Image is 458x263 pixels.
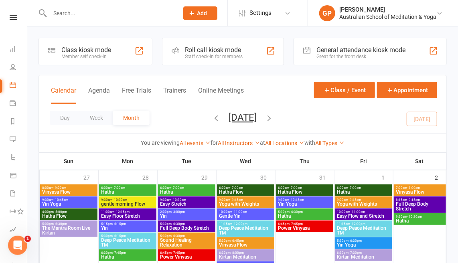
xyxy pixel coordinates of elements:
[160,210,213,214] span: 2:00pm
[350,222,365,226] span: - 12:00pm
[114,210,130,214] span: - 12:15pm
[10,95,28,113] a: Payments
[172,210,185,214] span: - 3:00pm
[112,198,127,202] span: - 10:30am
[101,255,154,259] span: Hatha
[160,238,213,247] span: Sound Healing Relaxation
[42,222,95,226] span: 5:00pm
[275,153,334,170] th: Thu
[101,234,154,238] span: 5:30pm
[50,111,80,125] button: Day
[101,226,154,231] span: Yin
[219,255,272,259] span: Kirtan Meditation
[289,186,302,190] span: - 7:00am
[395,198,444,202] span: 8:15am
[160,234,213,238] span: 5:30pm
[42,186,95,190] span: 8:00am
[395,186,444,190] span: 7:00am
[219,214,272,218] span: Gentle Yin
[278,210,331,214] span: 5:30pm
[278,222,331,226] span: 6:45pm
[395,190,444,194] span: Vinyasa Flow
[160,251,213,255] span: 6:45pm
[39,153,98,170] th: Sun
[171,198,186,202] span: - 10:30am
[10,113,28,131] a: Reports
[219,226,272,235] span: Deep Peace Meditation TM
[202,170,216,184] div: 29
[172,234,185,238] span: - 6:30pm
[101,202,154,206] span: gentle morning Flow
[219,243,272,247] span: Vinyasa Flow
[350,210,365,214] span: - 11:00am
[278,190,331,194] span: Hatha Flow
[336,251,390,255] span: 6:30pm
[336,198,390,202] span: 9:00am
[160,255,213,259] span: Power Vinyasa
[219,222,272,226] span: 11:15am
[407,215,422,218] span: - 10:30am
[289,198,304,202] span: - 10:45am
[219,198,272,202] span: 9:00am
[407,186,420,190] span: - 8:00am
[219,186,272,190] span: 6:00am
[339,13,436,20] div: Australian School of Meditation & Yoga
[336,222,390,226] span: 11:15am
[261,170,275,184] div: 30
[316,46,405,54] div: General attendance kiosk mode
[219,202,272,206] span: Yoga with Weights
[160,214,213,218] span: Yin
[53,186,66,190] span: - 9:00am
[278,214,331,218] span: Hatha
[382,170,393,184] div: 1
[160,198,213,202] span: 9:30am
[42,190,95,194] span: Vinyasa Flow
[229,112,257,123] button: [DATE]
[51,87,76,104] button: Calendar
[8,236,27,255] iframe: Intercom live chat
[160,222,213,226] span: 5:30pm
[54,222,67,226] span: - 6:30pm
[219,239,272,243] span: 5:30pm
[197,10,207,16] span: Add
[88,87,110,104] button: Agenda
[160,202,213,206] span: Easy Stretch
[42,210,95,214] span: 4:00pm
[349,251,362,255] span: - 7:30pm
[395,215,444,218] span: 9:30am
[377,82,437,98] button: Appointment
[216,153,275,170] th: Wed
[183,6,217,20] button: Add
[24,236,31,242] span: 1
[98,153,157,170] th: Mon
[334,153,393,170] th: Fri
[160,226,213,231] span: Full Deep Body Stretch
[101,222,154,226] span: 5:15pm
[336,210,390,214] span: 10:00am
[101,238,154,247] span: Deep Peace Meditation TM
[336,243,390,247] span: Yin Yoga
[339,6,436,13] div: [PERSON_NAME]
[336,239,390,243] span: 5:30pm
[113,251,126,255] span: - 7:45pm
[10,59,28,77] a: People
[278,186,331,190] span: 6:00am
[180,140,211,146] a: All events
[10,221,28,239] a: Assessments
[42,202,95,206] span: Yin Yoga
[219,251,272,255] span: 6:30pm
[249,4,272,22] span: Settings
[395,218,444,223] span: Hatha
[61,46,111,54] div: Class kiosk mode
[101,210,154,214] span: 11:00am
[10,77,28,95] a: Calendar
[219,190,272,194] span: Hatha Flow
[198,87,244,104] button: Online Meetings
[278,198,331,202] span: 9:30am
[160,190,213,194] span: Hatha
[315,140,345,146] a: All Types
[61,54,111,59] div: Member self check-in
[230,198,243,202] span: - 9:45am
[219,210,272,214] span: 10:00am
[265,140,304,146] a: All Locations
